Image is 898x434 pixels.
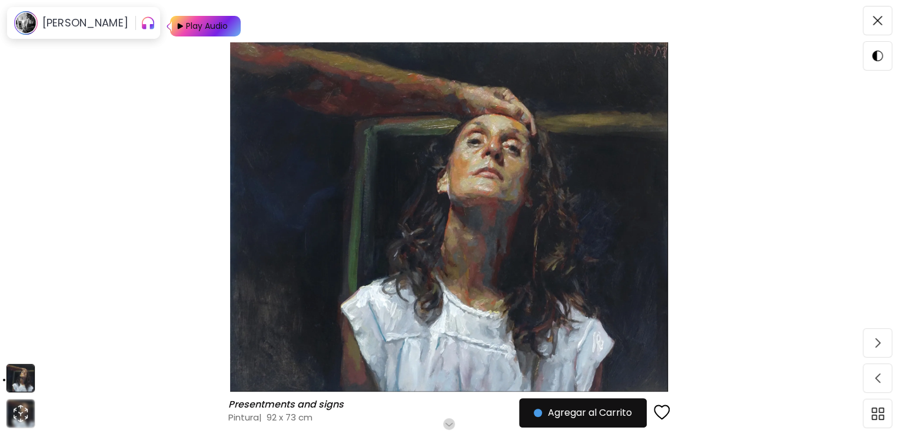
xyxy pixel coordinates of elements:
[647,397,677,429] button: favorites
[185,16,229,36] div: Play Audio
[141,14,155,32] img: Gradient Icon
[519,398,647,428] button: Agregar al Carrito
[534,406,632,420] span: Agregar al Carrito
[11,404,30,423] div: animation
[42,16,128,30] h6: [PERSON_NAME]
[141,14,155,32] button: pauseOutline IconGradient Icon
[170,16,185,36] img: Play
[165,16,172,37] img: Play
[228,399,347,410] h6: Presentments and signs
[228,411,557,423] h4: Pintura | 92 x 73 cm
